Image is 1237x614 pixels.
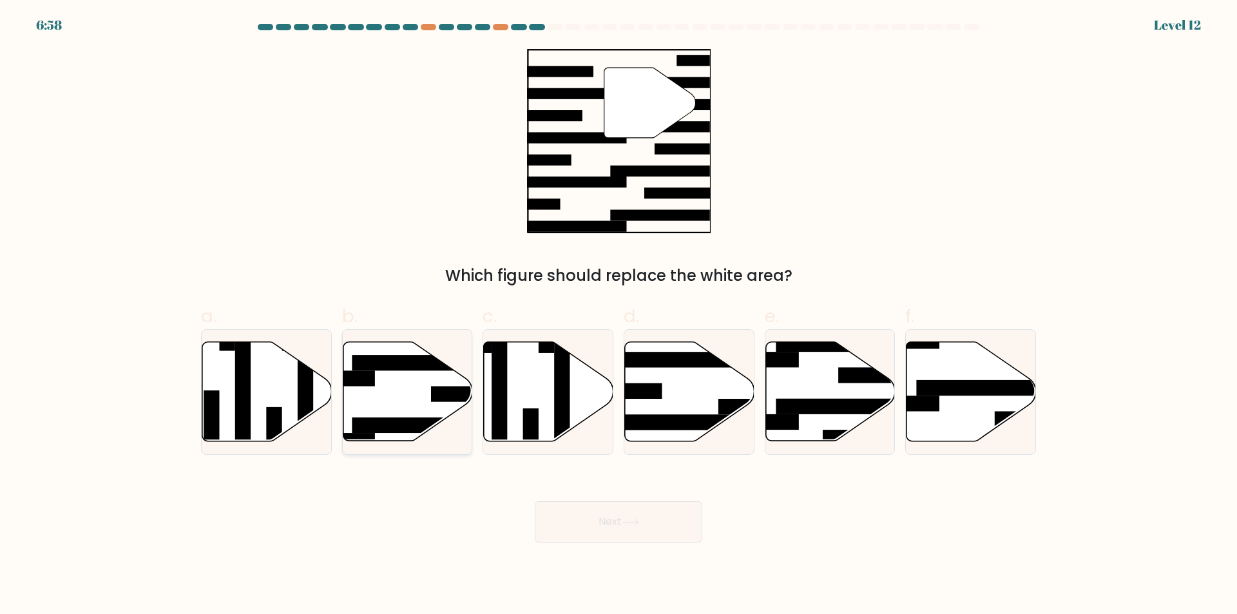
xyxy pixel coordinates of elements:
span: d. [624,303,639,329]
div: Level 12 [1154,15,1201,35]
button: Next [535,501,702,542]
span: b. [342,303,358,329]
span: e. [765,303,779,329]
g: " [604,68,696,138]
div: 6:58 [36,15,62,35]
span: a. [201,303,216,329]
div: Which figure should replace the white area? [209,264,1028,287]
span: c. [483,303,497,329]
span: f. [905,303,914,329]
